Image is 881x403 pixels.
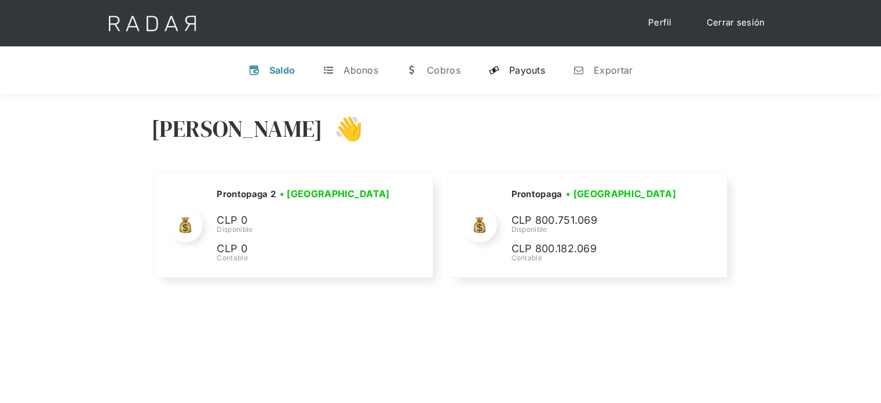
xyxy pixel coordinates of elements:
h3: • [GEOGRAPHIC_DATA] [566,187,676,201]
div: Contable [511,253,685,263]
div: t [323,64,334,76]
div: Disponible [217,224,393,235]
a: Perfil [637,12,683,34]
div: Disponible [511,224,685,235]
p: CLP 800.182.069 [511,241,685,257]
div: Payouts [509,64,545,76]
div: w [406,64,418,76]
div: y [488,64,500,76]
div: Abonos [343,64,378,76]
h2: Prontopaga 2 [217,188,276,200]
p: CLP 0 [217,241,390,257]
div: Contable [217,253,393,263]
h3: 👋 [323,114,363,143]
h3: [PERSON_NAME] [151,114,323,143]
div: Exportar [594,64,633,76]
a: Cerrar sesión [695,12,777,34]
div: Saldo [269,64,295,76]
h3: • [GEOGRAPHIC_DATA] [280,187,390,201]
div: Cobros [427,64,460,76]
p: CLP 800.751.069 [511,212,685,229]
h2: Prontopaga [511,188,562,200]
p: CLP 0 [217,212,390,229]
div: n [573,64,584,76]
div: v [248,64,260,76]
